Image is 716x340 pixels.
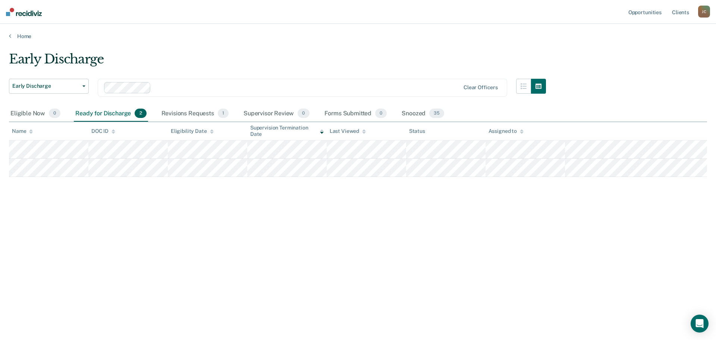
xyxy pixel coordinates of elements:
[12,128,33,134] div: Name
[9,106,62,122] div: Eligible Now0
[698,6,710,18] div: J C
[400,106,446,122] div: Snoozed35
[135,109,146,118] span: 2
[242,106,311,122] div: Supervisor Review0
[330,128,366,134] div: Last Viewed
[375,109,387,118] span: 0
[691,315,709,333] div: Open Intercom Messenger
[298,109,309,118] span: 0
[91,128,115,134] div: DOC ID
[9,52,546,73] div: Early Discharge
[409,128,425,134] div: Status
[12,83,79,89] span: Early Discharge
[218,109,229,118] span: 1
[9,79,89,94] button: Early Discharge
[171,128,214,134] div: Eligibility Date
[323,106,389,122] div: Forms Submitted0
[74,106,148,122] div: Ready for Discharge2
[698,6,710,18] button: JC
[9,33,707,40] a: Home
[250,125,324,137] div: Supervision Termination Date
[429,109,444,118] span: 35
[6,8,42,16] img: Recidiviz
[160,106,230,122] div: Revisions Requests1
[49,109,60,118] span: 0
[464,84,498,91] div: Clear officers
[489,128,524,134] div: Assigned to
